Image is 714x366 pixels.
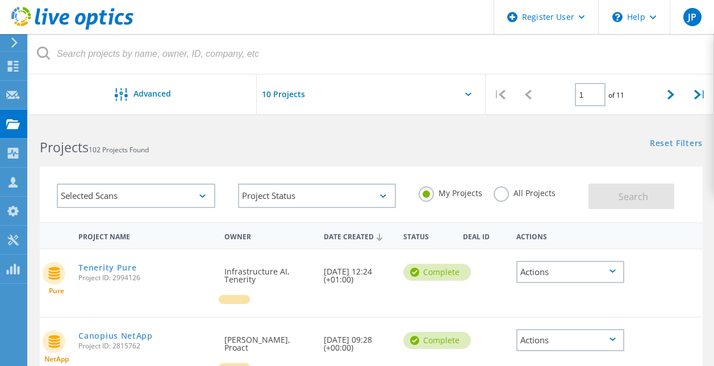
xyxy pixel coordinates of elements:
[686,74,714,115] div: |
[516,329,624,351] div: Actions
[57,184,215,208] div: Selected Scans
[318,225,398,247] div: Date Created
[238,184,396,208] div: Project Status
[73,225,219,246] div: Project Name
[133,90,171,98] span: Advanced
[457,225,510,246] div: Deal Id
[403,332,471,349] div: Complete
[398,225,457,246] div: Status
[511,225,630,246] div: Actions
[318,318,398,363] div: [DATE] 09:28 (+00:00)
[219,318,318,363] div: [PERSON_NAME], Proact
[44,356,69,363] span: NetApp
[516,261,624,283] div: Actions
[78,343,213,350] span: Project ID: 2815762
[11,24,133,32] a: Live Optics Dashboard
[688,13,696,22] span: JP
[494,186,556,197] label: All Projects
[588,184,674,209] button: Search
[40,138,89,156] b: Projects
[78,264,136,272] a: Tenerity Pure
[619,190,648,203] span: Search
[78,274,213,281] span: Project ID: 2994126
[612,12,623,22] svg: \n
[608,90,624,100] span: of 11
[486,74,514,115] div: |
[49,288,64,294] span: Pure
[403,264,471,281] div: Complete
[219,249,318,295] div: Infrastructure AI, Tenerity
[318,249,398,295] div: [DATE] 12:24 (+01:00)
[89,145,149,155] span: 102 Projects Found
[650,139,703,149] a: Reset Filters
[419,186,482,197] label: My Projects
[219,225,318,246] div: Owner
[78,332,153,340] a: Canopius NetApp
